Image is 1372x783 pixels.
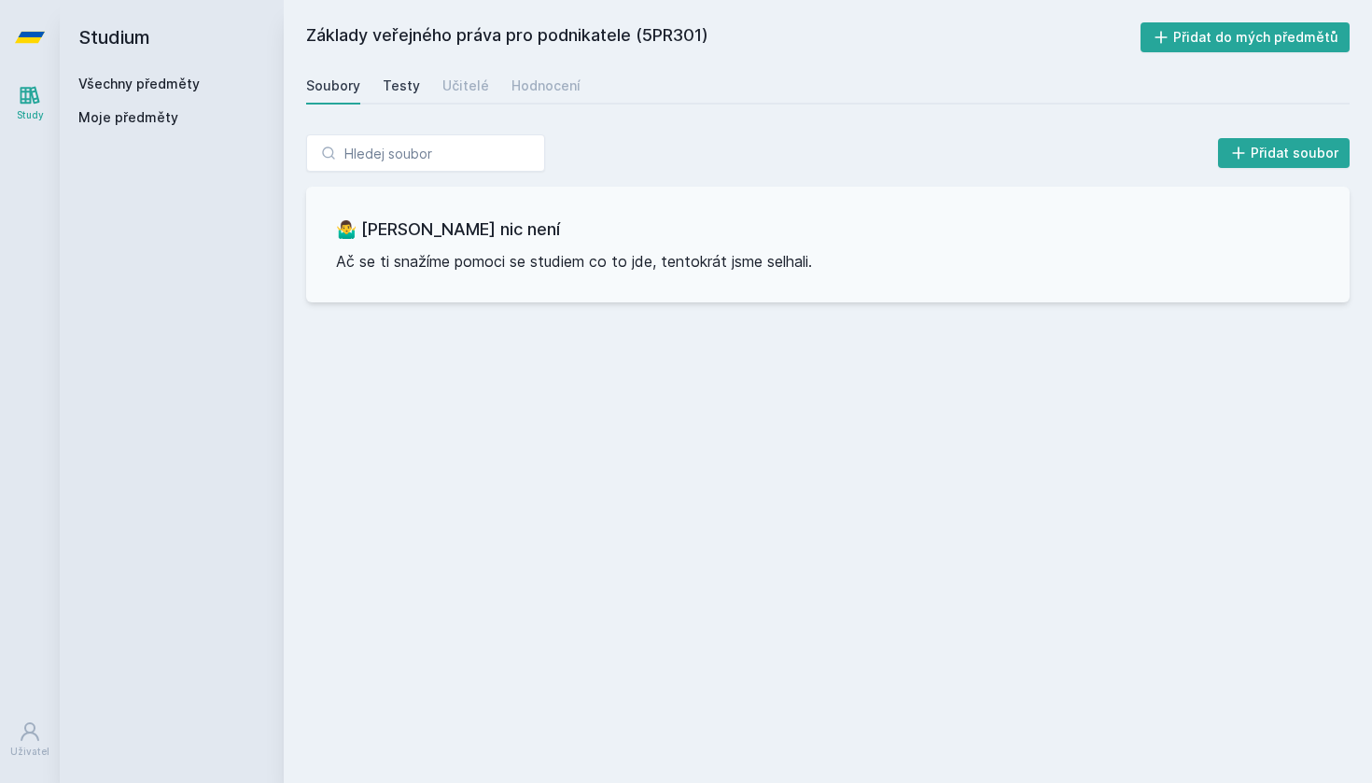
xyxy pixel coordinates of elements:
input: Hledej soubor [306,134,545,172]
div: Hodnocení [511,77,581,95]
div: Uživatel [10,745,49,759]
div: Testy [383,77,420,95]
a: Uživatel [4,711,56,768]
p: Ač se ti snažíme pomoci se studiem co to jde, tentokrát jsme selhali. [336,250,1320,273]
a: Soubory [306,67,360,105]
div: Učitelé [442,77,489,95]
span: Moje předměty [78,108,178,127]
div: Soubory [306,77,360,95]
button: Přidat do mých předmětů [1141,22,1351,52]
a: Všechny předměty [78,76,200,91]
button: Přidat soubor [1218,138,1351,168]
h2: Základy veřejného práva pro podnikatele (5PR301) [306,22,1141,52]
a: Study [4,75,56,132]
a: Učitelé [442,67,489,105]
a: Testy [383,67,420,105]
a: Hodnocení [511,67,581,105]
h3: 🤷‍♂️ [PERSON_NAME] nic není [336,217,1320,243]
div: Study [17,108,44,122]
